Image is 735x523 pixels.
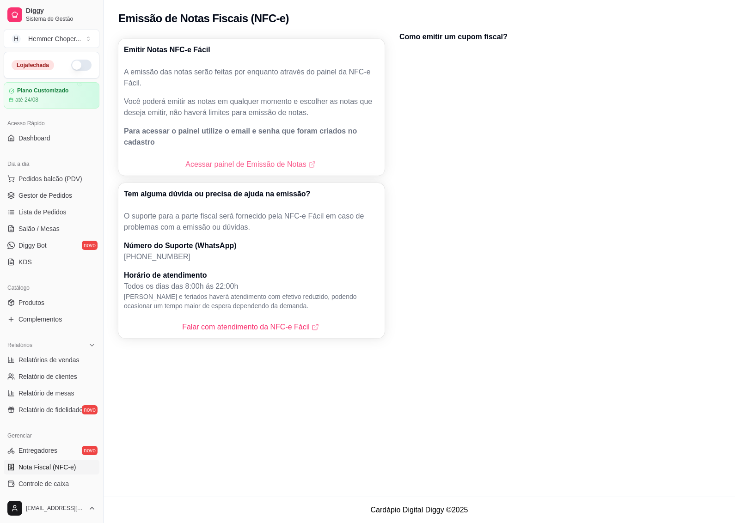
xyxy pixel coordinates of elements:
span: Relatórios [7,341,32,349]
a: Relatório de clientes [4,369,99,384]
span: Relatório de clientes [18,372,77,381]
p: Tem alguma dúvida ou precisa de ajuda na emissão? [124,189,310,200]
footer: Cardápio Digital Diggy © 2025 [104,497,735,523]
span: Relatórios de vendas [18,355,80,365]
a: Diggy Botnovo [4,238,99,253]
p: Emitir Notas NFC-e Fácil [124,44,210,55]
a: Controle de caixa [4,476,99,491]
span: H [12,34,21,43]
button: [EMAIL_ADDRESS][DOMAIN_NAME] [4,497,99,519]
span: Sistema de Gestão [26,15,96,23]
a: DiggySistema de Gestão [4,4,99,26]
span: Relatório de mesas [18,389,74,398]
button: Select a team [4,30,99,48]
span: Pedidos balcão (PDV) [18,174,82,183]
span: Entregadores [18,446,57,455]
div: Hemmer Choper ... [28,34,81,43]
p: Todos os dias das 8:00h ás 22:00h [124,281,379,292]
span: Produtos [18,298,44,307]
span: [EMAIL_ADDRESS][DOMAIN_NAME] [26,505,85,512]
span: Salão / Mesas [18,224,60,233]
a: Produtos [4,295,99,310]
p: [PHONE_NUMBER] [124,251,379,262]
a: Plano Customizadoaté 24/08 [4,82,99,109]
a: Lista de Pedidos [4,205,99,219]
p: [PERSON_NAME] e feriados haverá atendimento com efetivo reduzido, podendo ocasionar um tempo maio... [124,292,379,310]
a: Complementos [4,312,99,327]
p: Para acessar o painel utilize o email e senha que foram criados no cadastro [124,126,379,148]
button: Pedidos balcão (PDV) [4,171,99,186]
a: Falar com atendimento da NFC-e Fácil [182,322,321,333]
a: Entregadoresnovo [4,443,99,458]
a: Acessar painel de Emissão de Notas [185,159,317,170]
span: Controle de caixa [18,479,69,488]
span: Relatório de fidelidade [18,405,83,414]
a: Dashboard [4,131,99,146]
a: Gestor de Pedidos [4,188,99,203]
div: Dia a dia [4,157,99,171]
a: KDS [4,255,99,269]
span: Lista de Pedidos [18,207,67,217]
a: Salão / Mesas [4,221,99,236]
p: Horário de atendimento [124,270,379,281]
span: Diggy Bot [18,241,47,250]
div: Loja fechada [12,60,54,70]
div: Gerenciar [4,428,99,443]
h2: Emissão de Notas Fiscais (NFC-e) [118,11,289,26]
article: até 24/08 [15,96,38,103]
a: Relatórios de vendas [4,353,99,367]
p: Como emitir um cupom fiscal? [399,31,658,43]
p: Você poderá emitir as notas em qualquer momento e escolher as notas que deseja emitir, não haverá... [124,96,379,118]
p: Número do Suporte (WhatsApp) [124,240,379,251]
a: Relatório de fidelidadenovo [4,402,99,417]
a: Nota Fiscal (NFC-e) [4,460,99,474]
a: Controle de fiado [4,493,99,508]
div: Catálogo [4,280,99,295]
button: Alterar Status [71,60,92,71]
span: Nota Fiscal (NFC-e) [18,462,76,472]
div: Acesso Rápido [4,116,99,131]
span: Dashboard [18,134,50,143]
span: Gestor de Pedidos [18,191,72,200]
a: Relatório de mesas [4,386,99,401]
span: Diggy [26,7,96,15]
article: Plano Customizado [17,87,68,94]
p: A emissão das notas serão feitas por enquanto através do painel da NFC-e Fácil. [124,67,379,89]
iframe: YouTube video player [399,46,658,192]
p: O suporte para a parte fiscal será fornecido pela NFC-e Fácil em caso de problemas com a emissão ... [124,211,379,233]
span: KDS [18,257,32,267]
span: Complementos [18,315,62,324]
